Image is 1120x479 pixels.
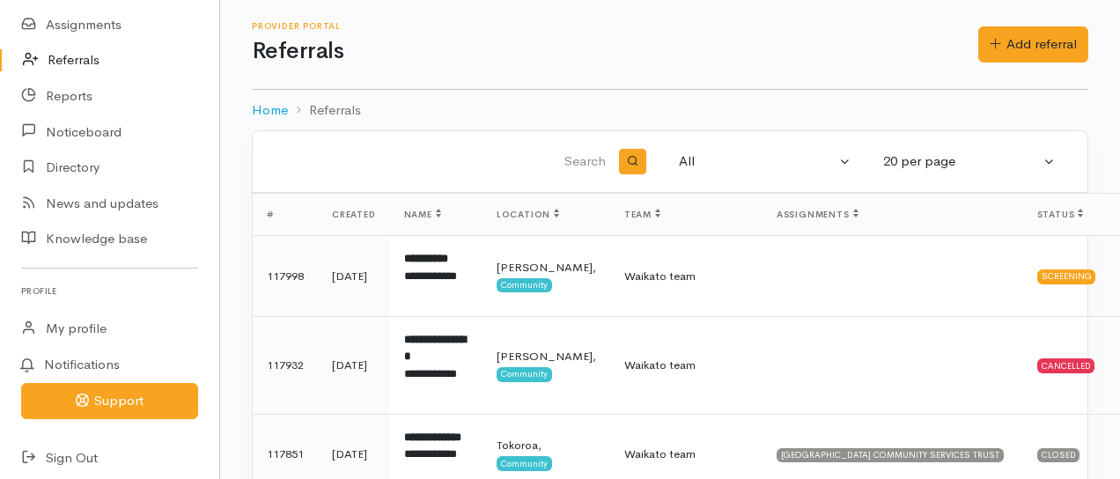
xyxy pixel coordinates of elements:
div: 20 per page [883,151,1040,172]
td: 117998 [253,236,318,317]
li: Referrals [288,100,361,121]
td: 117932 [253,316,318,414]
span: Assignments [777,209,858,220]
span: Community [497,456,552,470]
div: All [679,151,836,172]
span: Community [497,278,552,292]
div: Waikato team [624,268,748,285]
div: Screening [1037,269,1096,284]
h6: Profile [21,279,198,303]
span: Team [624,209,660,220]
span: Location [497,209,559,220]
time: [DATE] [332,446,367,461]
nav: breadcrumb [252,90,1088,131]
span: Name [404,209,441,220]
div: Closed [1037,448,1080,462]
h1: Referrals [252,39,978,64]
h6: Provider Portal [252,21,978,31]
span: [PERSON_NAME], [497,260,596,275]
div: Cancelled [1037,358,1095,372]
time: [DATE] [332,357,367,372]
th: Created [318,194,390,236]
span: Status [1037,209,1084,220]
th: # [253,194,318,236]
time: [DATE] [332,269,367,284]
div: Waikato team [624,446,748,463]
div: [GEOGRAPHIC_DATA] COMMUNITY SERVICES TRUST [777,448,1004,462]
button: Support [21,383,198,419]
div: Waikato team [624,357,748,374]
span: Community [497,367,552,381]
a: Home [252,100,288,121]
button: 20 per page [873,144,1066,179]
span: Tokoroa, [497,438,542,453]
span: [PERSON_NAME], [497,349,596,364]
button: All [668,144,862,179]
a: Add referral [978,26,1088,63]
input: Search [274,141,609,183]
